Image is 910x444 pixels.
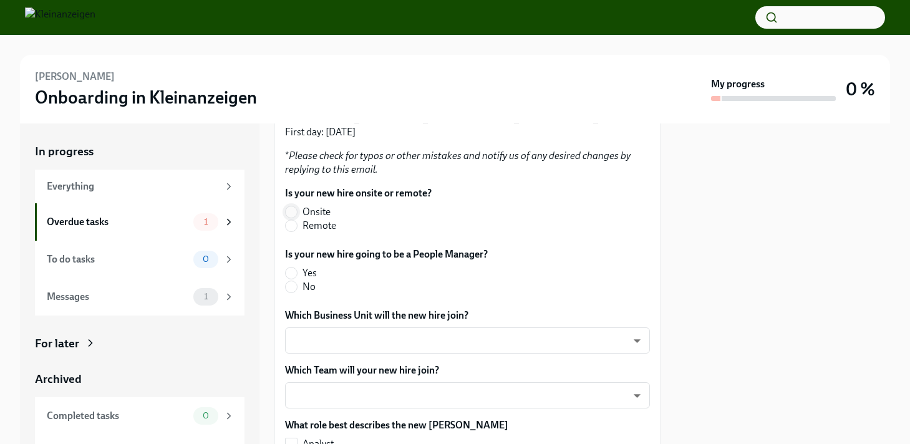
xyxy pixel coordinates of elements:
[285,150,631,175] em: Please check for typos or other mistakes and notify us of any desired changes by replying to this...
[25,7,95,27] img: Kleinanzeigen
[285,248,488,261] label: Is your new hire going to be a People Manager?
[47,290,188,304] div: Messages
[35,143,244,160] a: In progress
[285,382,650,408] div: ​
[47,180,218,193] div: Everything
[35,335,244,352] a: For later
[195,254,216,264] span: 0
[35,371,244,387] a: Archived
[35,278,244,316] a: Messages1
[285,418,508,432] label: What role best describes the new [PERSON_NAME]
[303,266,317,280] span: Yes
[35,203,244,241] a: Overdue tasks1
[47,253,188,266] div: To do tasks
[35,241,244,278] a: To do tasks0
[846,78,875,100] h3: 0 %
[196,292,215,301] span: 1
[303,280,316,294] span: No
[35,70,115,84] h6: [PERSON_NAME]
[285,364,650,377] label: Which Team will your new hire join?
[285,186,432,200] label: Is your new hire onsite or remote?
[47,409,188,423] div: Completed tasks
[35,335,79,352] div: For later
[196,217,215,226] span: 1
[285,309,650,322] label: Which Business Unit will the new hire join?
[35,170,244,203] a: Everything
[303,219,336,233] span: Remote
[285,327,650,354] div: ​
[303,205,331,219] span: Onsite
[195,411,216,420] span: 0
[35,86,257,109] h3: Onboarding in Kleinanzeigen
[711,77,765,91] strong: My progress
[35,397,244,435] a: Completed tasks0
[47,215,188,229] div: Overdue tasks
